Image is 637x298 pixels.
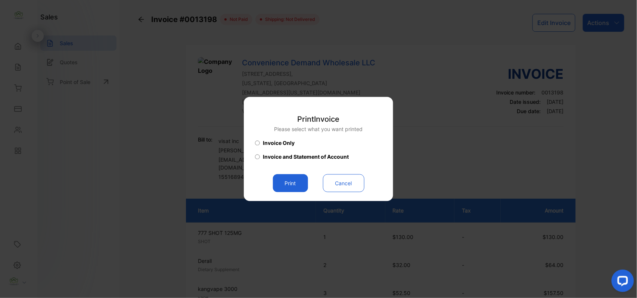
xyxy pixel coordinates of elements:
[274,125,363,133] p: Please select what you want printed
[274,114,363,125] p: Print Invoice
[323,174,364,192] button: Cancel
[263,153,349,161] span: Invoice and Statement of Account
[263,139,295,147] span: Invoice Only
[273,174,308,192] button: Print
[606,267,637,298] iframe: LiveChat chat widget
